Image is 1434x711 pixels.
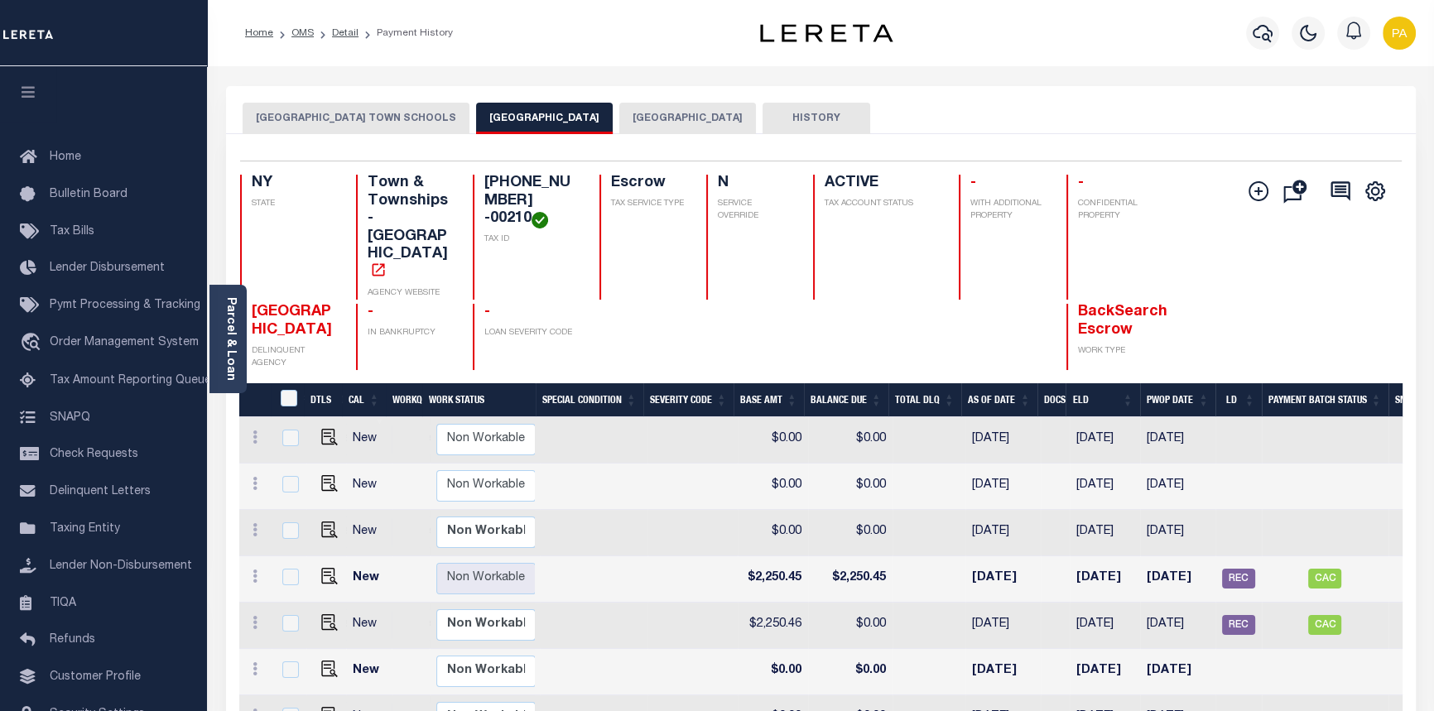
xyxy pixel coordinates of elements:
a: Detail [332,28,358,38]
p: SERVICE OVERRIDE [718,198,793,223]
td: $2,250.46 [738,603,808,649]
th: DTLS [304,383,342,417]
span: REC [1222,569,1255,588]
td: New [346,556,392,603]
td: $0.00 [808,510,893,556]
a: CAC [1308,573,1341,584]
td: New [346,464,392,510]
span: Bulletin Board [50,189,128,200]
a: Parcel & Loan [224,297,236,381]
img: logo-dark.svg [760,24,893,42]
th: Payment Batch Status: activate to sort column ascending [1262,383,1388,417]
th: LD: activate to sort column ascending [1215,383,1261,417]
p: AGENCY WEBSITE [368,287,453,300]
span: Pymt Processing & Tracking [50,300,200,311]
span: Tax Bills [50,226,94,238]
span: BackSearch Escrow [1078,305,1167,338]
p: LOAN SEVERITY CODE [484,327,580,339]
td: New [346,649,392,695]
a: REC [1222,619,1255,631]
th: Docs [1037,383,1066,417]
td: $0.00 [808,649,893,695]
h4: N [718,175,793,193]
th: Base Amt: activate to sort column ascending [734,383,804,417]
a: Home [245,28,273,38]
span: - [484,305,490,319]
span: - [970,175,976,190]
button: [GEOGRAPHIC_DATA] TOWN SCHOOLS [243,103,469,134]
span: Customer Profile [50,671,141,683]
td: [DATE] [965,556,1041,603]
h4: ACTIVE [825,175,939,193]
h4: Town & Townships - [GEOGRAPHIC_DATA] [368,175,453,282]
td: [DATE] [965,417,1041,464]
span: - [368,305,373,319]
span: Refunds [50,634,95,646]
td: [DATE] [1070,649,1140,695]
td: New [346,603,392,649]
h4: Escrow [611,175,686,193]
th: PWOP Date: activate to sort column ascending [1140,383,1216,417]
img: svg+xml;base64,PHN2ZyB4bWxucz0iaHR0cDovL3d3dy53My5vcmcvMjAwMC9zdmciIHBvaW50ZXItZXZlbnRzPSJub25lIi... [1383,17,1416,50]
span: Check Requests [50,449,138,460]
th: ELD: activate to sort column ascending [1066,383,1139,417]
a: OMS [291,28,314,38]
span: Lender Non-Disbursement [50,560,192,572]
h4: [PHONE_NUMBER] -00210 [484,175,580,228]
h4: NY [252,175,337,193]
span: SNAPQ [50,411,90,423]
td: [DATE] [1070,556,1140,603]
p: TAX ACCOUNT STATUS [825,198,939,210]
td: $2,250.45 [808,556,893,603]
td: [DATE] [1070,510,1140,556]
span: Lender Disbursement [50,262,165,274]
p: DELINQUENT AGENCY [252,345,337,370]
span: REC [1222,615,1255,635]
td: [DATE] [1070,417,1140,464]
span: [GEOGRAPHIC_DATA] [252,305,332,338]
p: STATE [252,198,337,210]
td: $2,250.45 [738,556,808,603]
span: Tax Amount Reporting Queue [50,375,211,387]
th: WorkQ [386,383,422,417]
p: TAX SERVICE TYPE [611,198,686,210]
td: [DATE] [965,603,1041,649]
td: $0.00 [808,417,893,464]
td: [DATE] [1140,649,1215,695]
td: New [346,510,392,556]
a: REC [1222,573,1255,584]
span: Order Management System [50,337,199,348]
p: WITH ADDITIONAL PROPERTY [970,198,1046,223]
td: $0.00 [738,649,808,695]
span: - [1078,175,1084,190]
a: CAC [1308,619,1341,631]
img: check-icon-green.svg [532,212,548,228]
i: travel_explore [20,333,46,354]
th: &nbsp;&nbsp;&nbsp;&nbsp;&nbsp;&nbsp;&nbsp;&nbsp;&nbsp;&nbsp; [239,383,271,417]
td: $0.00 [738,417,808,464]
th: Work Status [422,383,535,417]
span: CAC [1308,615,1341,635]
span: Home [50,151,81,163]
p: WORK TYPE [1078,345,1163,358]
span: TIQA [50,597,76,608]
p: IN BANKRUPTCY [368,327,453,339]
span: Taxing Entity [50,523,120,535]
th: Balance Due: activate to sort column ascending [804,383,888,417]
button: [GEOGRAPHIC_DATA] [619,103,756,134]
th: Special Condition: activate to sort column ascending [536,383,643,417]
th: CAL: activate to sort column ascending [342,383,386,417]
span: Delinquent Letters [50,486,151,497]
td: [DATE] [965,464,1041,510]
button: [GEOGRAPHIC_DATA] [476,103,613,134]
th: Total DLQ: activate to sort column ascending [888,383,961,417]
li: Payment History [358,26,453,41]
td: [DATE] [1140,510,1215,556]
td: [DATE] [1140,603,1215,649]
button: HISTORY [763,103,870,134]
td: [DATE] [1070,464,1140,510]
td: $0.00 [738,510,808,556]
span: CAC [1308,569,1341,588]
td: $0.00 [808,603,893,649]
td: [DATE] [965,510,1041,556]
